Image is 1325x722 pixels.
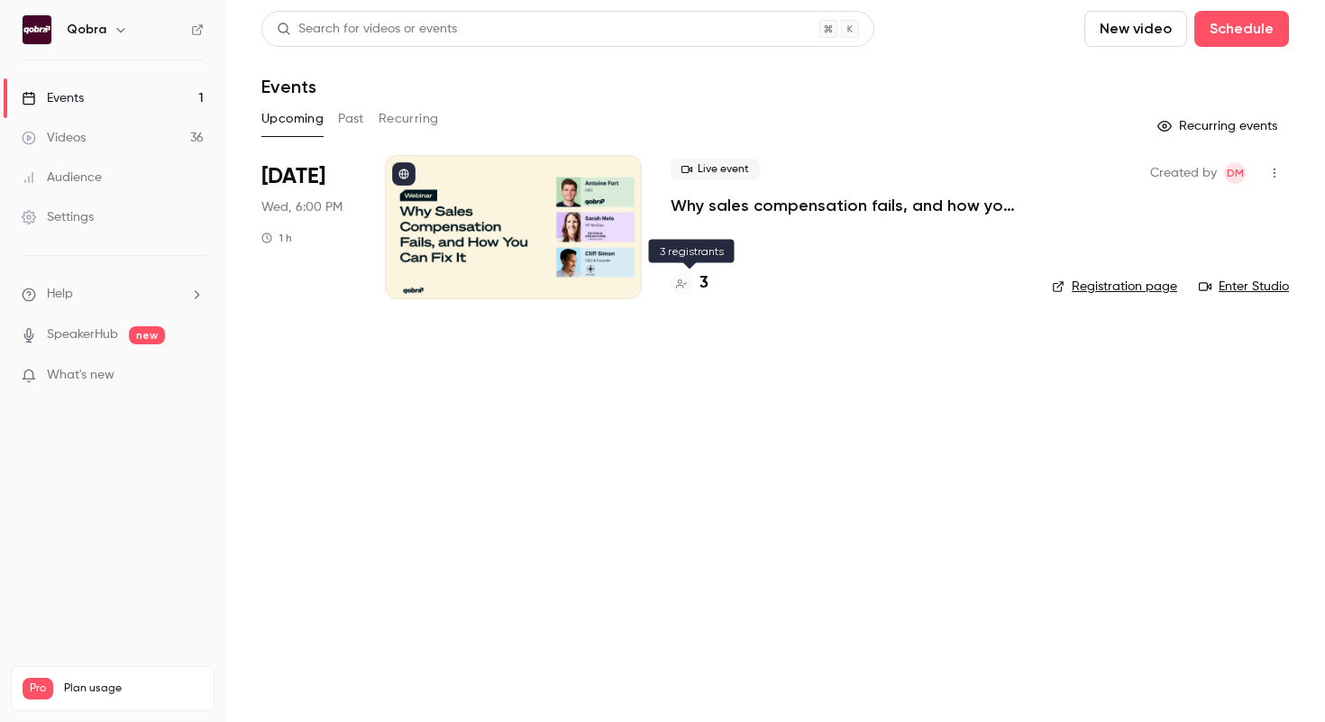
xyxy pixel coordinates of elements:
[22,89,84,107] div: Events
[261,76,316,97] h1: Events
[1199,278,1289,296] a: Enter Studio
[129,326,165,344] span: new
[261,155,356,299] div: Oct 8 Wed, 6:00 PM (Europe/Paris)
[1224,162,1246,184] span: Dylan Manceau
[277,20,457,39] div: Search for videos or events
[671,159,760,180] span: Live event
[338,105,364,133] button: Past
[261,198,343,216] span: Wed, 6:00 PM
[22,169,102,187] div: Audience
[261,105,324,133] button: Upcoming
[182,368,204,384] iframe: Noticeable Trigger
[47,366,114,385] span: What's new
[671,195,1023,216] a: Why sales compensation fails, and how you can fix it
[1194,11,1289,47] button: Schedule
[22,208,94,226] div: Settings
[1084,11,1187,47] button: New video
[64,681,203,696] span: Plan usage
[22,129,86,147] div: Videos
[1227,162,1244,184] span: DM
[1052,278,1177,296] a: Registration page
[23,678,53,699] span: Pro
[379,105,439,133] button: Recurring
[699,271,708,296] h4: 3
[47,285,73,304] span: Help
[261,162,325,191] span: [DATE]
[67,21,106,39] h6: Qobra
[261,231,292,245] div: 1 h
[22,285,204,304] li: help-dropdown-opener
[47,325,118,344] a: SpeakerHub
[1149,112,1289,141] button: Recurring events
[1150,162,1217,184] span: Created by
[23,15,51,44] img: Qobra
[671,271,708,296] a: 3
